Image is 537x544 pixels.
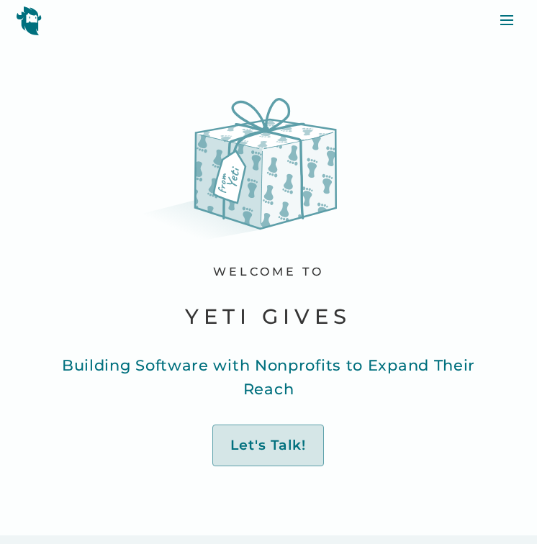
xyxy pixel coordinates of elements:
div: Let's Talk! [230,437,306,455]
a: Let's Talk! [212,425,324,467]
img: menu icon [498,12,515,29]
h1: yeti gives [185,303,351,330]
p: Building Software with Nonprofits to Expand Their Reach [54,353,484,402]
img: yeti logo icon [16,6,42,35]
img: a gift box from yeti wrapped in bigfoot wrapping paper [139,98,337,242]
div: welcome to [213,265,324,280]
